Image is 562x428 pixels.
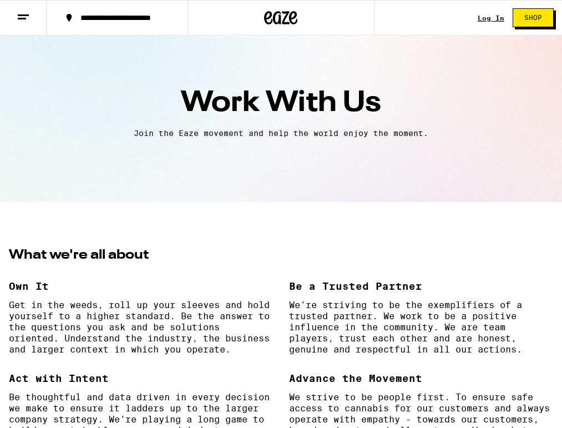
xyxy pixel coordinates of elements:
[478,14,504,22] a: Log In
[9,300,274,355] p: Get in the weeds, roll up your sleeves and hold yourself to a higher standard. Be the answer to t...
[513,8,554,27] button: Shop
[9,279,274,294] h3: Own It
[289,300,554,355] p: We're striving to be the exemplifiers of a trusted partner. We work to be a positive influence in...
[17,89,545,118] h1: Work With Us
[504,8,562,27] a: Shop
[9,249,553,262] h2: What we're all about
[68,129,494,138] p: Join the Eaze movement and help the world enjoy the moment.
[9,371,274,386] h3: Act with Intent
[524,14,542,21] span: Shop
[289,371,554,386] h3: Advance the Movement
[289,279,554,294] h3: Be a Trusted Partner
